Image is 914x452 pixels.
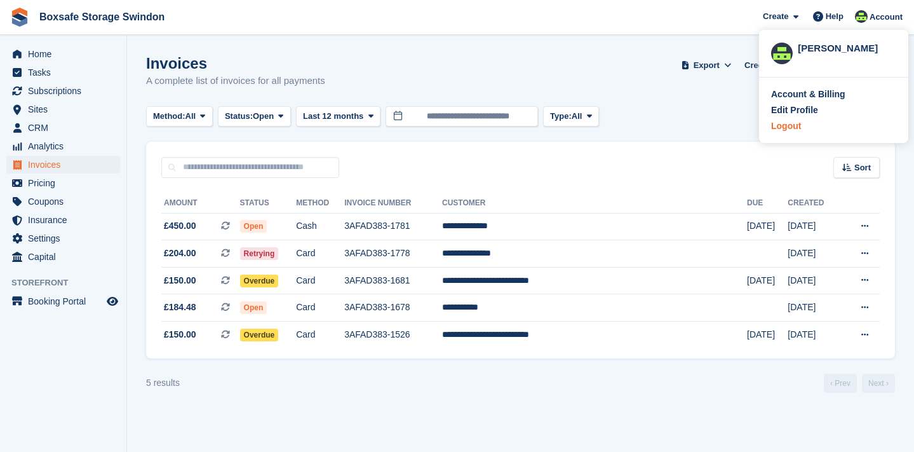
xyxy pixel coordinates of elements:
[240,220,267,233] span: Open
[146,74,325,88] p: A complete list of invoices for all payments
[28,174,104,192] span: Pricing
[6,174,120,192] a: menu
[240,329,279,341] span: Overdue
[6,137,120,155] a: menu
[763,10,788,23] span: Create
[240,247,279,260] span: Retrying
[296,267,344,294] td: Card
[771,43,793,64] img: Julia Matthews
[344,193,442,214] th: Invoice Number
[6,211,120,229] a: menu
[303,110,363,123] span: Last 12 months
[824,374,857,393] a: Previous
[694,59,720,72] span: Export
[798,41,896,53] div: [PERSON_NAME]
[164,328,196,341] span: £150.00
[28,156,104,174] span: Invoices
[821,374,897,393] nav: Page
[6,156,120,174] a: menu
[164,301,196,314] span: £184.48
[225,110,253,123] span: Status:
[6,100,120,118] a: menu
[788,294,840,322] td: [DATE]
[146,106,213,127] button: Method: All
[164,219,196,233] span: £450.00
[771,88,896,101] a: Account & Billing
[28,211,104,229] span: Insurance
[344,213,442,240] td: 3AFAD383-1781
[6,64,120,81] a: menu
[550,110,572,123] span: Type:
[253,110,274,123] span: Open
[240,301,267,314] span: Open
[771,88,845,101] div: Account & Billing
[10,8,29,27] img: stora-icon-8386f47178a22dfd0bd8f6a31ec36ba5ce8667c1dd55bd0f319d3a0aa187defe.svg
[28,119,104,137] span: CRM
[826,10,843,23] span: Help
[28,248,104,266] span: Capital
[6,45,120,63] a: menu
[240,193,297,214] th: Status
[344,240,442,268] td: 3AFAD383-1778
[28,137,104,155] span: Analytics
[788,193,840,214] th: Created
[296,193,344,214] th: Method
[739,55,798,76] a: Credit Notes
[28,193,104,210] span: Coupons
[28,292,104,310] span: Booking Portal
[543,106,599,127] button: Type: All
[6,229,120,247] a: menu
[146,376,180,390] div: 5 results
[218,106,291,127] button: Status: Open
[296,322,344,348] td: Card
[34,6,170,27] a: Boxsafe Storage Swindon
[105,294,120,309] a: Preview store
[6,248,120,266] a: menu
[28,82,104,100] span: Subscriptions
[344,322,442,348] td: 3AFAD383-1526
[771,120,896,133] a: Logout
[855,10,868,23] img: Julia Matthews
[747,213,788,240] td: [DATE]
[296,106,380,127] button: Last 12 months
[747,322,788,348] td: [DATE]
[6,193,120,210] a: menu
[28,64,104,81] span: Tasks
[28,45,104,63] span: Home
[240,275,279,287] span: Overdue
[28,100,104,118] span: Sites
[854,161,871,174] span: Sort
[6,292,120,310] a: menu
[442,193,747,214] th: Customer
[164,274,196,287] span: £150.00
[862,374,895,393] a: Next
[296,294,344,322] td: Card
[678,55,734,76] button: Export
[344,294,442,322] td: 3AFAD383-1678
[296,240,344,268] td: Card
[6,119,120,137] a: menu
[344,267,442,294] td: 3AFAD383-1681
[771,120,801,133] div: Logout
[146,55,325,72] h1: Invoices
[788,213,840,240] td: [DATE]
[296,213,344,240] td: Cash
[788,322,840,348] td: [DATE]
[153,110,185,123] span: Method:
[747,193,788,214] th: Due
[164,247,196,260] span: £204.00
[788,267,840,294] td: [DATE]
[771,104,896,117] a: Edit Profile
[28,229,104,247] span: Settings
[788,240,840,268] td: [DATE]
[161,193,240,214] th: Amount
[185,110,196,123] span: All
[870,11,903,24] span: Account
[6,82,120,100] a: menu
[11,277,126,289] span: Storefront
[771,104,818,117] div: Edit Profile
[572,110,582,123] span: All
[747,267,788,294] td: [DATE]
